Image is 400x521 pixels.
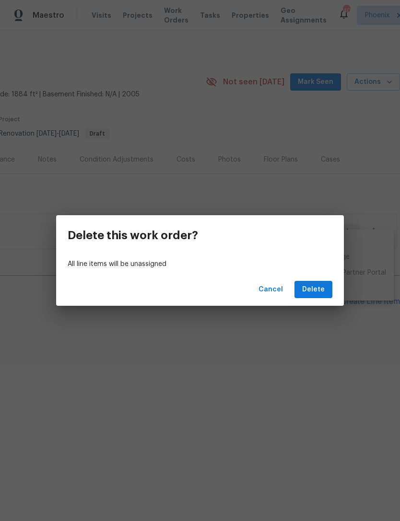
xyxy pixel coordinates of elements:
h3: Delete this work order? [68,229,198,242]
p: All line items will be unassigned [68,259,332,269]
span: Delete [302,284,325,296]
button: Cancel [255,281,287,299]
span: Cancel [259,284,283,296]
button: Delete [294,281,332,299]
